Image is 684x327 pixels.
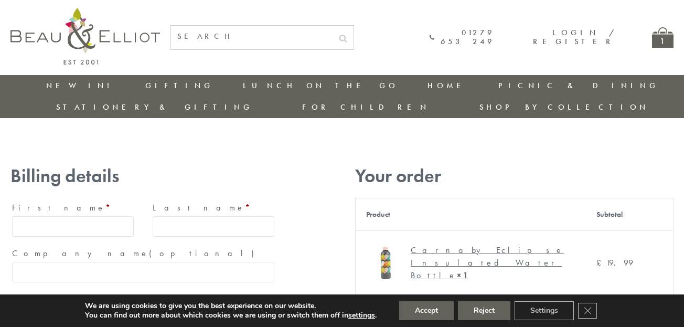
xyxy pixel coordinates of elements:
a: Carnaby Eclipse Insulated Water Bottle Carnaby Eclipse Insulated Water Bottle× 1 [366,241,575,284]
a: Login / Register [533,27,615,47]
button: Settings [515,301,574,320]
a: Picnic & Dining [498,80,659,91]
img: Carnaby Eclipse Insulated Water Bottle [366,241,405,281]
div: Carnaby Eclipse Insulated Water Bottle [411,244,568,282]
span: (optional) [149,248,260,259]
button: Close GDPR Cookie Banner [578,303,597,319]
a: Stationery & Gifting [56,102,253,112]
label: Country / Region [12,291,274,308]
a: Lunch On The Go [243,80,398,91]
a: 01279 653 249 [430,28,495,47]
p: You can find out more about which cookies we are using or switch them off in . [85,311,377,320]
a: Gifting [145,80,213,91]
label: Last name [153,199,274,216]
a: Shop by collection [479,102,649,112]
p: We are using cookies to give you the best experience on our website. [85,301,377,311]
span: £ [596,257,606,268]
button: settings [348,311,375,320]
button: Accept [399,301,454,320]
button: Reject [458,301,510,320]
img: logo [10,8,160,65]
h3: Billing details [10,165,276,187]
label: Company name [12,245,274,262]
h3: Your order [355,165,674,187]
a: For Children [302,102,430,112]
a: New in! [46,80,116,91]
input: SEARCH [171,26,333,47]
a: Home [427,80,469,91]
bdi: 19.99 [596,257,633,268]
th: Subtotal [586,198,673,230]
label: First name [12,199,134,216]
a: 1 [652,27,674,48]
strong: × 1 [457,270,468,281]
th: Product [356,198,586,230]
